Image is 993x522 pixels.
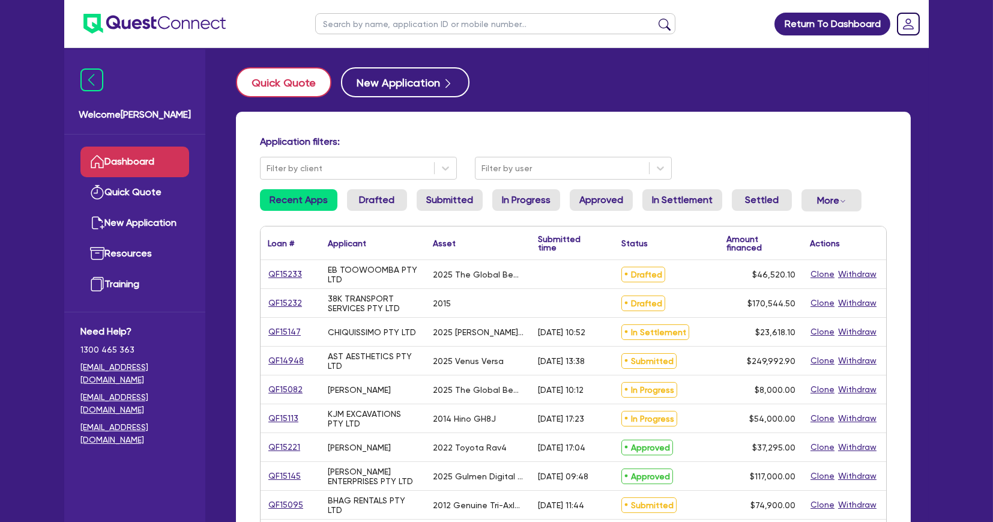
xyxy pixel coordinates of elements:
[621,469,673,484] span: Approved
[538,500,584,510] div: [DATE] 11:44
[268,239,294,247] div: Loan #
[538,472,588,481] div: [DATE] 09:48
[268,296,303,310] a: QF15232
[838,325,877,339] button: Withdraw
[621,296,665,311] span: Drafted
[268,267,303,281] a: QF15233
[328,467,418,486] div: [PERSON_NAME] ENTERPRISES PTY LTD
[328,496,418,515] div: BHAG RENTALS PTY LTD
[621,267,665,282] span: Drafted
[433,327,524,337] div: 2025 [PERSON_NAME] Platinum Plasma Pen and Apilus Senior 3G
[492,189,560,211] a: In Progress
[80,177,189,208] a: Quick Quote
[260,189,337,211] a: Recent Apps
[80,147,189,177] a: Dashboard
[268,325,301,339] a: QF15147
[328,327,416,337] div: CHIQUISSIMO PTY LTD
[433,356,504,366] div: 2025 Venus Versa
[749,414,795,423] span: $54,000.00
[433,239,456,247] div: Asset
[433,270,524,279] div: 2025 The Global Beauty Group SuperLUX
[750,472,795,481] span: $117,000.00
[621,324,689,340] span: In Settlement
[838,440,877,454] button: Withdraw
[838,354,877,368] button: Withdraw
[755,385,795,395] span: $8,000.00
[433,414,496,423] div: 2014 Hino GH8J
[642,189,722,211] a: In Settlement
[328,294,418,313] div: 38K TRANSPORT SERVICES PTY LTD
[838,383,877,396] button: Withdraw
[750,500,795,510] span: $74,900.00
[433,500,524,510] div: 2012 Genuine Tri-Axle Refrigerated
[538,356,585,366] div: [DATE] 13:38
[810,411,835,425] button: Clone
[621,411,677,426] span: In Progress
[80,344,189,356] span: 1300 465 363
[90,246,104,261] img: resources
[268,383,303,396] a: QF15082
[315,13,675,34] input: Search by name, application ID or mobile number...
[80,421,189,446] a: [EMAIL_ADDRESS][DOMAIN_NAME]
[621,239,648,247] div: Status
[838,498,877,512] button: Withdraw
[726,235,795,252] div: Amount financed
[260,136,887,147] h4: Application filters:
[810,440,835,454] button: Clone
[838,469,877,483] button: Withdraw
[268,498,304,512] a: QF15095
[236,67,341,97] a: Quick Quote
[810,469,835,483] button: Clone
[83,14,226,34] img: quest-connect-logo-blue
[621,353,677,369] span: Submitted
[90,216,104,230] img: new-application
[810,267,835,281] button: Clone
[268,411,299,425] a: QF15113
[328,443,391,452] div: [PERSON_NAME]
[268,469,301,483] a: QF15145
[90,277,104,291] img: training
[80,208,189,238] a: New Application
[90,185,104,199] img: quick-quote
[732,189,792,211] a: Settled
[810,383,835,396] button: Clone
[80,391,189,416] a: [EMAIL_ADDRESS][DOMAIN_NAME]
[621,497,677,513] span: Submitted
[433,443,507,452] div: 2022 Toyota Rav4
[538,414,584,423] div: [DATE] 17:23
[747,299,795,308] span: $170,544.50
[328,351,418,371] div: AST AESTHETICS PTY LTD
[433,385,524,395] div: 2025 The Global Beauty Group MediLUX LED
[417,189,483,211] a: Submitted
[328,385,391,395] div: [PERSON_NAME]
[80,361,189,386] a: [EMAIL_ADDRESS][DOMAIN_NAME]
[810,239,840,247] div: Actions
[79,108,191,122] span: Welcome [PERSON_NAME]
[570,189,633,211] a: Approved
[747,356,795,366] span: $249,992.90
[538,235,596,252] div: Submitted time
[752,443,795,452] span: $37,295.00
[752,270,795,279] span: $46,520.10
[268,440,301,454] a: QF15221
[810,325,835,339] button: Clone
[838,296,877,310] button: Withdraw
[80,324,189,339] span: Need Help?
[80,238,189,269] a: Resources
[80,68,103,91] img: icon-menu-close
[433,299,451,308] div: 2015
[236,67,331,97] button: Quick Quote
[538,443,585,452] div: [DATE] 17:04
[341,67,469,97] button: New Application
[755,327,795,337] span: $23,618.10
[538,327,585,337] div: [DATE] 10:52
[328,409,418,428] div: KJM EXCAVATIONS PTY LTD
[538,385,584,395] div: [DATE] 10:12
[810,498,835,512] button: Clone
[838,411,877,425] button: Withdraw
[810,296,835,310] button: Clone
[328,239,366,247] div: Applicant
[80,269,189,300] a: Training
[621,440,673,455] span: Approved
